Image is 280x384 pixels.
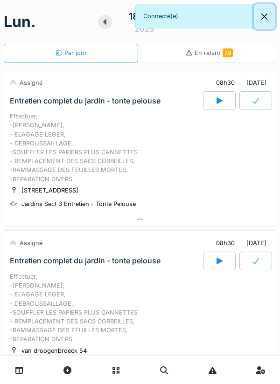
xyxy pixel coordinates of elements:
[4,13,36,31] h1: lun.
[20,239,42,247] div: Assigné
[10,256,161,265] div: Entretien complet du jardin - tonte pelouse
[216,78,235,87] div: 08h30
[223,48,233,57] span: 59
[21,186,78,195] div: [STREET_ADDRESS]
[21,346,87,355] div: van droogenbroeck 54
[208,234,270,252] div: [DATE]
[129,9,161,23] div: 18 août
[20,78,42,87] div: Assigné
[135,23,154,34] div: 2025
[135,4,275,28] div: Connecté(e).
[216,239,235,247] div: 08h30
[55,48,87,57] div: Par jour
[208,74,270,91] div: [DATE]
[21,199,136,208] div: Jardins Sect 3 Entretien - Tonte Pelouse
[10,112,270,184] div: Effectuer; -[PERSON_NAME], - ELAGAGE LEGER, - DEBROUSSAILLAGE, -SOUFFLER LES PAPIERS PLUS CANNETT...
[10,96,161,105] div: Entretien complet du jardin - tonte pelouse
[254,4,275,29] button: Close
[10,272,270,344] div: Effectuer; -[PERSON_NAME], - ELAGAGE LEGER, - DEBROUSSAILLAGE, -SOUFFLER LES PAPIERS PLUS CANNETT...
[195,49,233,56] span: En retard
